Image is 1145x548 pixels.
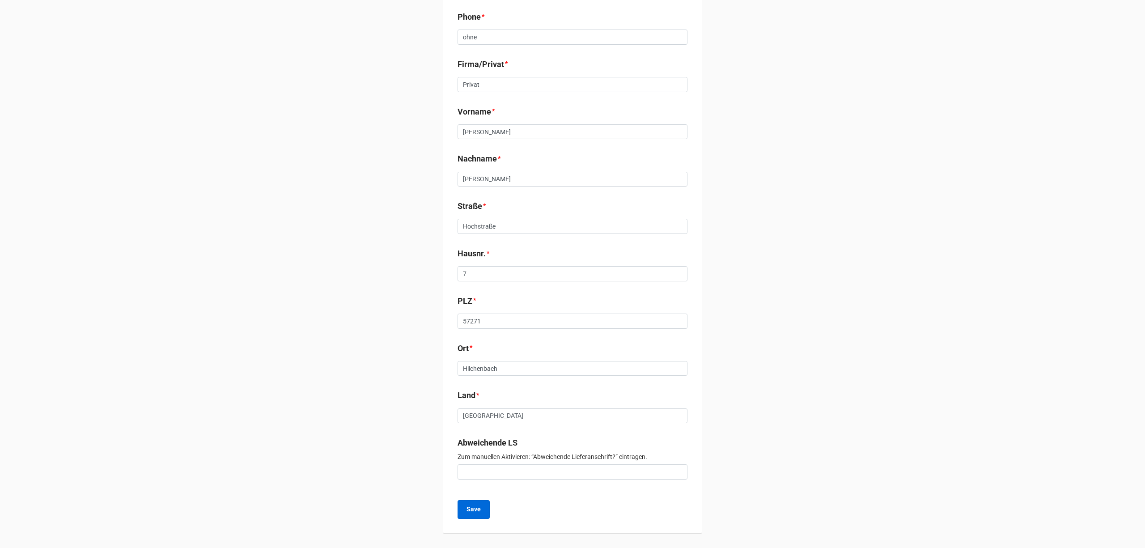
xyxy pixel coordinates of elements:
[458,452,687,461] p: Zum manuellen Aktivieren: “Abweichende Lieferanschrift?” eintragen.
[458,437,517,449] label: Abweichende LS
[458,153,497,165] label: Nachname
[458,11,481,23] label: Phone
[458,200,482,212] label: Straße
[466,505,481,514] b: Save
[458,295,472,307] label: PLZ
[458,106,491,118] label: Vorname
[458,389,475,402] label: Land
[458,500,490,519] button: Save
[458,58,504,71] label: Firma/Privat
[458,247,486,260] label: Hausnr.
[458,342,469,355] label: Ort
